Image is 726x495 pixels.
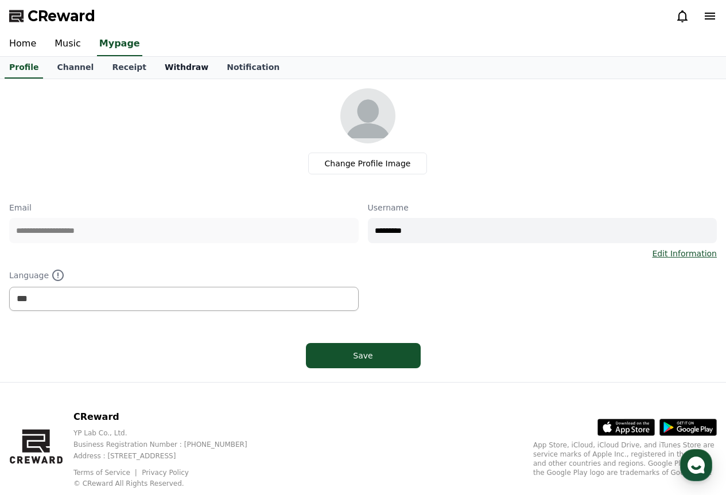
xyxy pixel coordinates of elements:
button: Save [306,343,421,368]
p: CReward [73,410,266,424]
a: Mypage [97,32,142,56]
div: Save [329,350,398,361]
a: Edit Information [652,248,717,259]
a: Withdraw [156,57,218,79]
div: 2 hours ago [90,122,130,131]
b: Channel Talk [114,227,159,234]
span: Enter a message. [24,174,99,186]
a: Channel [48,57,103,79]
a: Settings [148,364,220,392]
a: Creward2 hours ago Hi' [DATE] Revenue Dashboard didn't Updated Yet [14,117,210,159]
a: Terms of Service [73,469,139,477]
a: Enter a message. [16,166,208,194]
h1: CReward [14,86,81,104]
a: Privacy Policy [142,469,189,477]
label: Change Profile Image [308,153,428,174]
span: Powered by [77,227,158,234]
p: Language [9,268,359,282]
span: Settings [170,381,198,390]
span: See business hours [125,92,197,103]
a: Messages [76,364,148,392]
a: Home [3,364,76,392]
div: Creward [47,122,84,132]
img: profile_image [340,88,395,143]
a: Profile [5,57,43,79]
button: See business hours [121,91,210,104]
p: Email [9,202,359,213]
span: CReward [28,7,95,25]
span: Back on 4:30 PM [87,198,151,208]
a: Receipt [103,57,156,79]
span: Messages [95,381,129,391]
a: CReward [9,7,95,25]
p: © CReward All Rights Reserved. [73,479,266,488]
div: Hi' [DATE] Revenue Dashboard didn't Updated Yet [47,132,202,155]
span: Home [29,381,49,390]
p: Address : [STREET_ADDRESS] [73,451,266,461]
a: Powered byChannel Talk [65,226,158,235]
a: Notification [218,57,289,79]
a: Music [45,32,90,56]
p: YP Lab Co., Ltd. [73,428,266,438]
p: Business Registration Number : [PHONE_NUMBER] [73,440,266,449]
p: Username [368,202,717,213]
p: App Store, iCloud, iCloud Drive, and iTunes Store are service marks of Apple Inc., registered in ... [533,441,717,477]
